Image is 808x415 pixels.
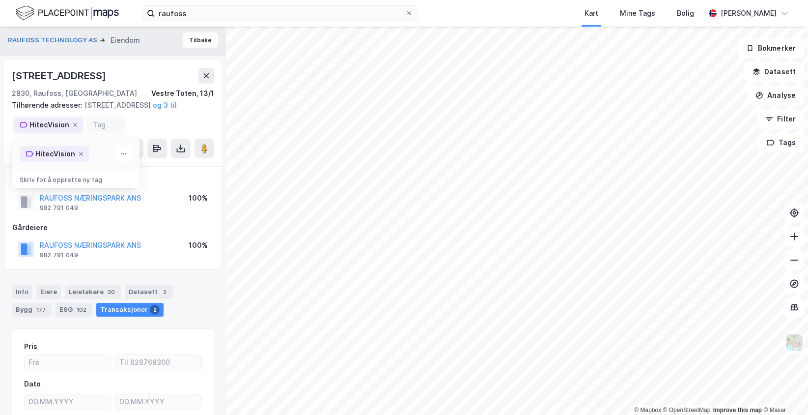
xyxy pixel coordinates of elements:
[25,394,111,409] input: DD.MM.YYYY
[65,285,121,299] div: Leietakere
[24,341,37,353] div: Pris
[34,305,48,315] div: 177
[663,407,711,414] a: OpenStreetMap
[738,38,804,58] button: Bokmerker
[16,4,119,22] img: logo.f888ab2527a4732fd821a326f86c7f29.svg
[150,305,160,315] div: 2
[747,86,804,105] button: Analyse
[585,7,598,19] div: Kart
[96,303,164,317] div: Transaksjoner
[75,305,88,315] div: 102
[155,6,405,21] input: Søk på adresse, matrikkel, gårdeiere, leietakere eller personer
[721,7,777,19] div: [PERSON_NAME]
[12,303,52,317] div: Bygg
[189,239,208,251] div: 100%
[151,88,214,99] div: Vestre Toten, 13/1
[620,7,655,19] div: Mine Tags
[106,287,117,297] div: 30
[40,204,78,212] div: 982 791 049
[183,32,218,48] button: Tilbake
[8,35,99,45] button: RAUFOSS TECHNOLOGY AS
[12,285,32,299] div: Info
[35,148,75,160] div: HitecVision
[677,7,694,19] div: Bolig
[115,355,201,370] input: Til 626768300
[12,68,108,84] div: [STREET_ADDRESS]
[40,251,78,259] div: 982 791 049
[758,133,804,152] button: Tags
[785,333,804,352] img: Z
[93,120,119,129] input: Tag
[634,407,661,414] a: Mapbox
[12,222,214,234] div: Gårdeiere
[12,101,84,109] span: Tilhørende adresser:
[160,287,169,297] div: 2
[56,303,92,317] div: ESG
[115,394,201,409] input: DD.MM.YYYY
[24,378,41,390] div: Dato
[12,88,137,99] div: 2830, Raufoss, [GEOGRAPHIC_DATA]
[713,407,762,414] a: Improve this map
[189,192,208,204] div: 100%
[744,62,804,82] button: Datasett
[125,285,173,299] div: Datasett
[12,170,139,184] div: Skriv for å opprette ny tag
[111,34,140,46] div: Eiendom
[29,119,69,131] div: HitecVision
[25,355,111,370] input: Fra
[36,285,61,299] div: Eiere
[12,99,206,111] div: [STREET_ADDRESS]
[757,109,804,129] button: Filter
[759,368,808,415] iframe: Chat Widget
